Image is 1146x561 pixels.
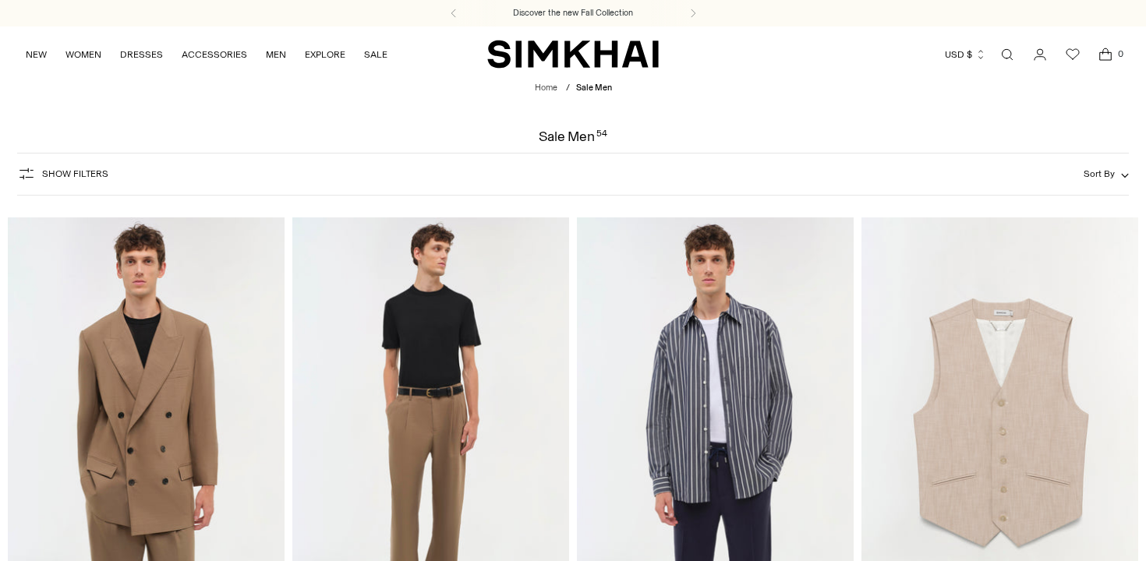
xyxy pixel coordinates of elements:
[566,82,570,95] div: /
[576,83,612,93] span: Sale Men
[1090,39,1121,70] a: Open cart modal
[1084,165,1129,182] button: Sort By
[596,129,607,143] div: 54
[535,83,557,93] a: Home
[1084,168,1115,179] span: Sort By
[305,37,345,72] a: EXPLORE
[535,82,612,95] nav: breadcrumbs
[487,39,659,69] a: SIMKHAI
[992,39,1023,70] a: Open search modal
[26,37,47,72] a: NEW
[945,37,986,72] button: USD $
[17,161,108,186] button: Show Filters
[513,7,633,19] a: Discover the new Fall Collection
[182,37,247,72] a: ACCESSORIES
[42,168,108,179] span: Show Filters
[266,37,286,72] a: MEN
[1024,39,1056,70] a: Go to the account page
[1057,39,1088,70] a: Wishlist
[1113,47,1127,61] span: 0
[539,129,607,143] h1: Sale Men
[120,37,163,72] a: DRESSES
[65,37,101,72] a: WOMEN
[364,37,387,72] a: SALE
